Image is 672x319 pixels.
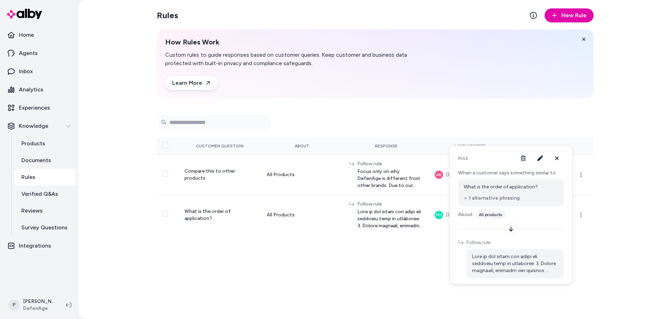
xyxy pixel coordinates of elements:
[165,38,434,47] h2: How Rules Work
[21,207,43,215] p: Reviews
[184,208,231,221] span: What is the order of application?
[21,223,68,232] p: Survey Questions
[3,99,76,116] a: Experiences
[184,143,255,149] div: Customer Question
[349,143,423,149] div: Response
[545,8,594,22] button: New Rule
[435,143,506,149] div: Last Modified
[21,173,35,181] p: Rules
[3,118,76,134] button: Knowledge
[4,294,60,316] button: P[PERSON_NAME]DefenAge
[14,202,76,219] a: Reviews
[3,45,76,62] a: Agents
[162,171,168,176] button: Select row
[157,10,178,21] h2: Rules
[458,155,468,161] h2: Rule
[435,211,443,219] button: PH
[162,211,168,217] button: Select row
[464,195,520,202] button: 1 alternative phrasing
[267,143,338,149] div: About
[21,190,58,198] p: Verified Q&As
[14,186,76,202] a: Verified Q&As
[165,76,218,90] a: Learn More
[464,183,558,190] p: What is the order of application?
[267,171,338,178] div: All Products
[467,239,564,246] div: Follow rule
[561,11,587,20] span: New Rule
[3,81,76,98] a: Analytics
[446,211,463,219] div: [DATE]
[14,152,76,169] a: Documents
[19,104,50,112] p: Experiences
[357,208,423,229] span: Lore ip dol sitam con adipi eli seddoeiu temp in utlaboree: 3. Dolore magnaali, enimadm ven quisn...
[8,299,20,311] span: P
[357,201,423,208] div: Follow rule
[23,305,55,312] span: DefenAge
[19,49,38,57] p: Agents
[458,210,564,219] p: About
[267,211,338,219] div: All Products
[3,27,76,43] a: Home
[21,156,51,165] p: Documents
[19,67,33,76] p: Inbox
[21,139,45,148] p: Products
[162,143,168,148] button: Select all
[14,219,76,236] a: Survey Questions
[475,210,505,219] div: All products
[184,168,235,181] span: Compare this to other products
[19,242,51,250] p: Integrations
[19,122,48,130] p: Knowledge
[446,171,463,179] div: [DATE]
[3,63,76,80] a: Inbox
[357,160,423,167] div: Follow rule
[19,31,34,39] p: Home
[472,253,558,274] span: Lore ip dol sitam con adipi eli seddoeiu temp in utlaboree: 3. Dolore magnaali, enimadm ven quisn...
[14,169,76,186] a: Rules
[3,237,76,254] a: Integrations
[23,298,55,305] p: [PERSON_NAME]
[165,51,434,68] p: Custom rules to guide responses based on customer queries. Keep customer and business data protec...
[458,169,564,176] p: When a customer says something similar to
[435,171,443,179] button: AB
[19,85,43,94] p: Analytics
[357,168,423,189] span: Focus only on why DefenAge is different from other brands. Due to our limited catalog, please don...
[7,9,42,19] img: alby Logo
[14,135,76,152] a: Products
